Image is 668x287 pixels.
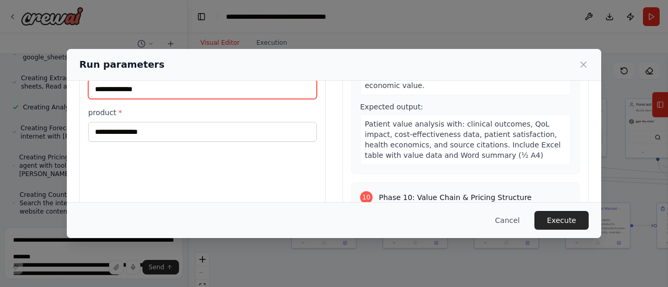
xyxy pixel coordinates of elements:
span: Phase 10: Value Chain & Pricing Structure [379,192,532,203]
span: Expected output: [360,103,423,111]
button: Cancel [487,211,528,230]
button: Execute [534,211,589,230]
span: Patient value analysis with: clinical outcomes, QoL impact, cost-effectiveness data, patient sati... [365,120,560,159]
h2: Run parameters [79,57,164,72]
label: product [88,107,317,118]
span: , including clinical outcomes, quality of life impact, cost-effectiveness studies, patient satisf... [365,50,566,90]
div: 10 [360,191,373,204]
